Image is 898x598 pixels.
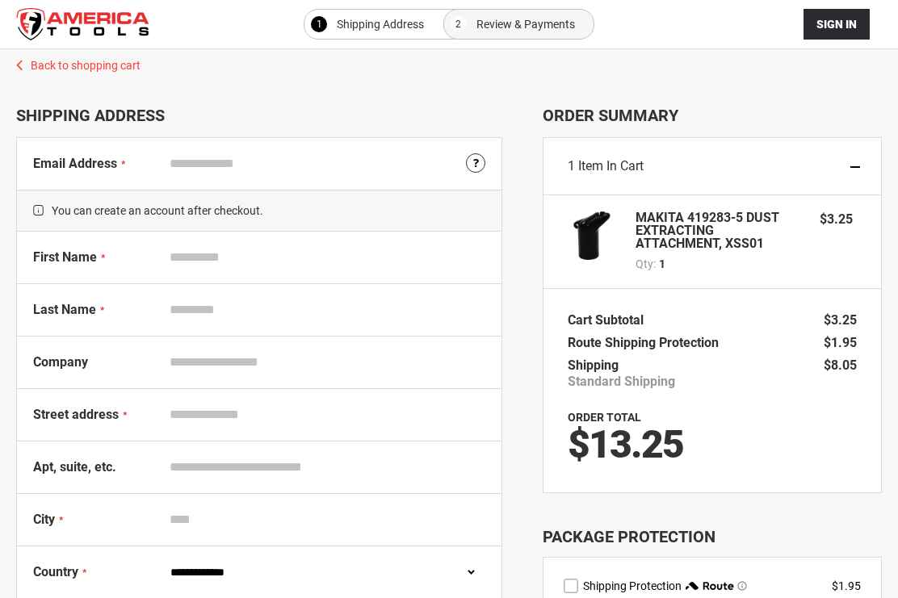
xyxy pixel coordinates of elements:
[476,15,575,34] span: Review & Payments
[816,18,857,31] span: Sign In
[568,309,652,332] th: Cart Subtotal
[568,411,641,424] strong: Order Total
[737,581,747,591] span: Learn more
[33,354,88,370] span: Company
[33,564,78,579] span: Country
[659,256,665,272] span: 1
[583,579,682,592] span: Shipping Protection
[568,421,683,467] span: $13.25
[824,312,857,328] span: $3.25
[568,211,616,260] img: MAKITA 419283-5 DUST EXTRACTING ATTACHMENT, XSS01
[832,578,861,594] div: $1.95
[337,15,424,34] span: Shipping Address
[568,358,619,373] span: Shipping
[543,525,882,549] div: Package Protection
[33,302,96,317] span: Last Name
[33,249,97,265] span: First Name
[16,106,502,125] div: Shipping Address
[16,8,149,40] a: store logo
[804,9,870,40] button: Sign In
[568,374,675,390] span: Standard Shipping
[33,459,116,475] span: Apt, suite, etc.
[568,332,727,354] th: Route Shipping Protection
[636,211,804,250] strong: MAKITA 419283-5 DUST EXTRACTING ATTACHMENT, XSS01
[16,8,149,40] img: America Tools
[543,106,882,125] span: Order Summary
[17,190,501,232] span: You can create an account after checkout.
[824,335,857,350] span: $1.95
[568,158,575,174] span: 1
[33,156,117,171] span: Email Address
[824,358,857,373] span: $8.05
[33,407,119,422] span: Street address
[564,578,861,594] div: route shipping protection selector element
[636,257,653,270] span: Qty
[578,158,644,174] span: Item in Cart
[455,15,461,34] span: 2
[33,512,55,527] span: City
[317,15,322,34] span: 1
[820,211,853,227] span: $3.25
